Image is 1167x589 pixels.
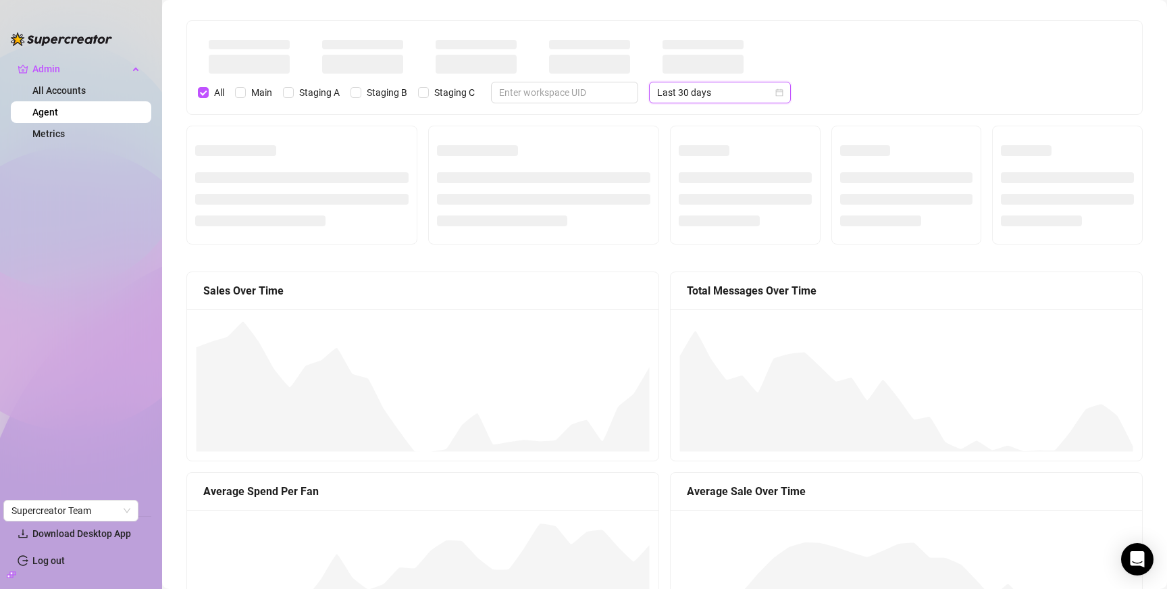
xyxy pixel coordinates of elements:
input: Enter workspace UID [499,85,619,100]
span: Main [246,85,278,100]
span: download [18,528,28,539]
span: crown [18,63,28,74]
span: Staging B [361,85,413,100]
span: Admin [32,58,128,80]
span: Staging A [294,85,345,100]
a: Agent [32,107,58,118]
span: All [209,85,230,100]
div: Open Intercom Messenger [1121,543,1153,575]
span: build [7,570,16,580]
a: All Accounts [32,85,86,96]
div: Average Spend Per Fan [203,483,642,500]
div: Total Messages Over Time [687,282,1126,299]
div: Average Sale Over Time [687,483,1126,500]
img: logo-BBDzfeDw.svg [11,32,112,46]
a: Log out [32,555,65,566]
div: Sales Over Time [203,282,642,299]
span: Staging C [429,85,480,100]
a: Metrics [32,128,65,139]
span: Download Desktop App [32,528,131,539]
span: calendar [775,88,783,97]
span: Last 30 days [657,82,783,103]
span: Supercreator Team [11,501,130,521]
